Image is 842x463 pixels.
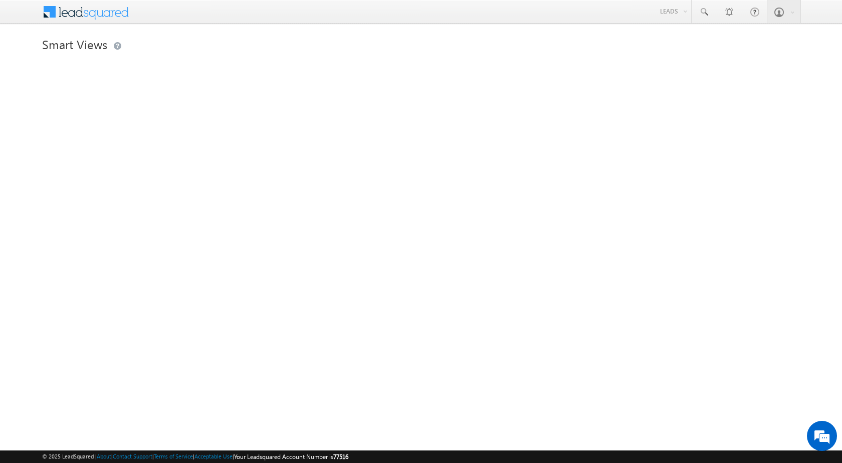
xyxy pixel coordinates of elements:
span: Your Leadsquared Account Number is [234,453,348,460]
span: Smart Views [42,36,107,52]
a: Contact Support [113,453,152,459]
a: Terms of Service [154,453,193,459]
span: 77516 [333,453,348,460]
a: Acceptable Use [194,453,233,459]
a: About [97,453,111,459]
span: © 2025 LeadSquared | | | | | [42,452,348,461]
